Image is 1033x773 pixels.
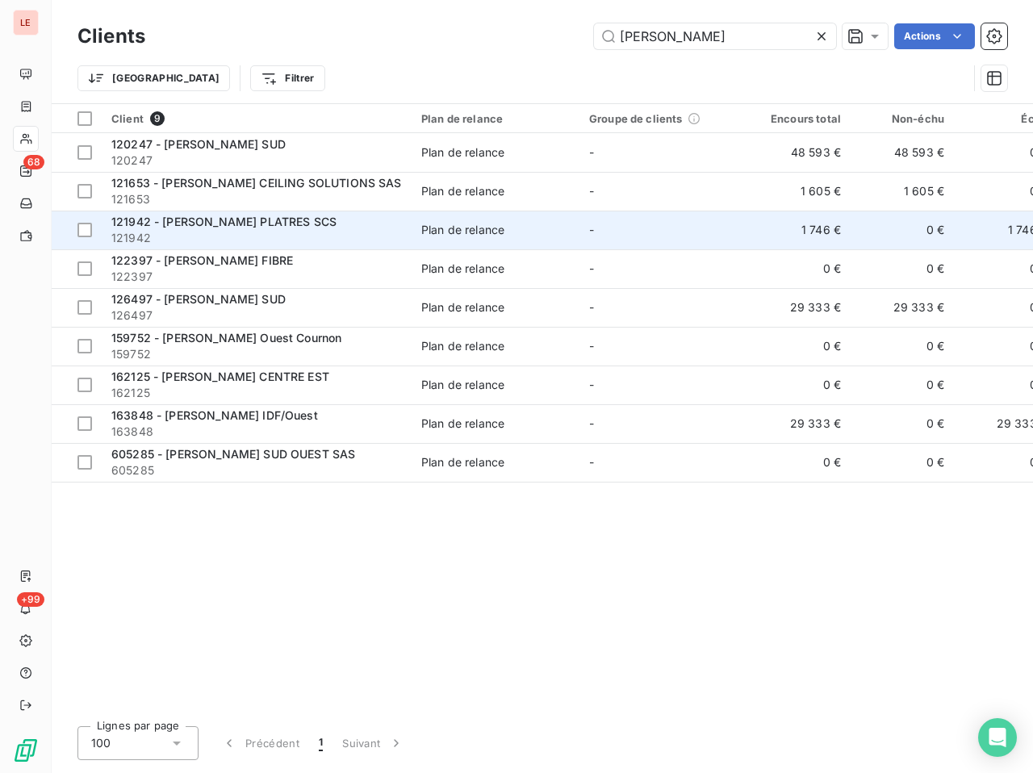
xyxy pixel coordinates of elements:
[747,327,851,366] td: 0 €
[309,726,332,760] button: 1
[851,172,954,211] td: 1 605 €
[23,155,44,169] span: 68
[589,300,594,314] span: -
[111,331,341,345] span: 159752 - [PERSON_NAME] Ouest Cournon
[589,339,594,353] span: -
[421,454,504,470] div: Plan de relance
[851,211,954,249] td: 0 €
[851,288,954,327] td: 29 333 €
[594,23,836,49] input: Rechercher
[747,443,851,482] td: 0 €
[111,292,286,306] span: 126497 - [PERSON_NAME] SUD
[13,158,38,184] a: 68
[111,269,402,285] span: 122397
[77,22,145,51] h3: Clients
[747,366,851,404] td: 0 €
[747,133,851,172] td: 48 593 €
[589,112,683,125] span: Groupe de clients
[111,191,402,207] span: 121653
[747,211,851,249] td: 1 746 €
[860,112,944,125] div: Non-échu
[111,230,402,246] span: 121942
[894,23,975,49] button: Actions
[421,261,504,277] div: Plan de relance
[851,443,954,482] td: 0 €
[319,735,323,751] span: 1
[589,223,594,236] span: -
[111,370,329,383] span: 162125 - [PERSON_NAME] CENTRE EST
[211,726,309,760] button: Précédent
[77,65,230,91] button: [GEOGRAPHIC_DATA]
[111,137,286,151] span: 120247 - [PERSON_NAME] SUD
[589,261,594,275] span: -
[13,737,39,763] img: Logo LeanPay
[421,222,504,238] div: Plan de relance
[111,112,144,125] span: Client
[421,377,504,393] div: Plan de relance
[421,299,504,315] div: Plan de relance
[111,385,402,401] span: 162125
[150,111,165,126] span: 9
[757,112,841,125] div: Encours total
[111,462,402,478] span: 605285
[747,172,851,211] td: 1 605 €
[111,346,402,362] span: 159752
[851,327,954,366] td: 0 €
[111,307,402,324] span: 126497
[851,366,954,404] td: 0 €
[421,416,504,432] div: Plan de relance
[91,735,111,751] span: 100
[421,112,570,125] div: Plan de relance
[421,338,504,354] div: Plan de relance
[421,144,504,161] div: Plan de relance
[589,145,594,159] span: -
[747,249,851,288] td: 0 €
[747,404,851,443] td: 29 333 €
[589,184,594,198] span: -
[17,592,44,607] span: +99
[851,133,954,172] td: 48 593 €
[111,215,337,228] span: 121942 - [PERSON_NAME] PLATRES SCS
[589,455,594,469] span: -
[589,378,594,391] span: -
[851,404,954,443] td: 0 €
[851,249,954,288] td: 0 €
[332,726,414,760] button: Suivant
[111,424,402,440] span: 163848
[111,253,293,267] span: 122397 - [PERSON_NAME] FIBRE
[111,447,355,461] span: 605285 - [PERSON_NAME] SUD OUEST SAS
[13,10,39,36] div: LE
[111,153,402,169] span: 120247
[250,65,324,91] button: Filtrer
[978,718,1017,757] div: Open Intercom Messenger
[421,183,504,199] div: Plan de relance
[111,408,318,422] span: 163848 - [PERSON_NAME] IDF/Ouest
[747,288,851,327] td: 29 333 €
[589,416,594,430] span: -
[111,176,402,190] span: 121653 - [PERSON_NAME] CEILING SOLUTIONS SAS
